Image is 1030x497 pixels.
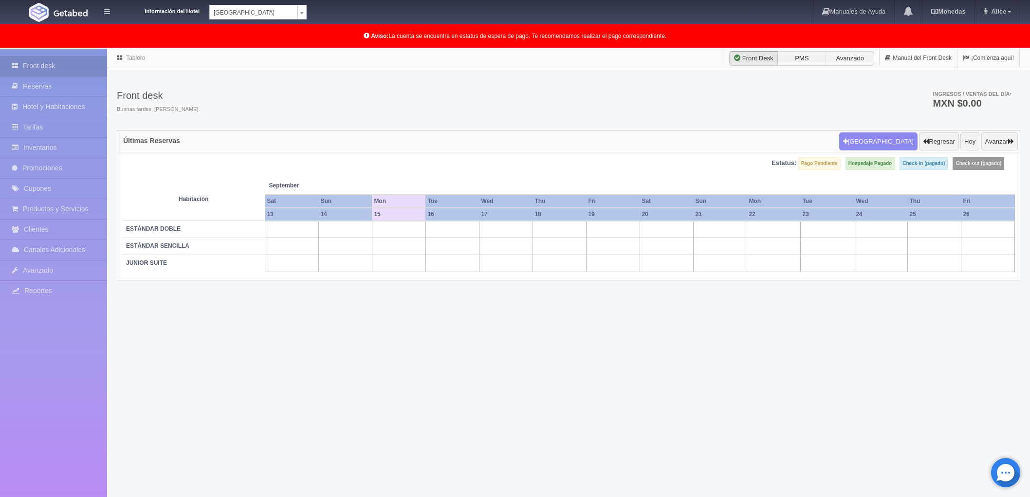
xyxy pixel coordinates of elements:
[54,9,88,17] img: Getabed
[747,208,800,221] th: 22
[777,51,826,66] label: PMS
[933,91,1012,97] span: Ingresos / Ventas del día
[318,195,372,208] th: Sun
[533,208,586,221] th: 18
[29,3,49,22] img: Getabed
[800,195,854,208] th: Tue
[854,195,907,208] th: Wed
[126,55,145,61] a: Tablero
[933,98,1012,108] h3: MXN $0.00
[798,157,841,170] label: Pago Pendiente
[693,195,747,208] th: Sun
[693,208,747,221] th: 21
[371,33,388,39] b: Aviso:
[425,195,479,208] th: Tue
[854,208,907,221] th: 24
[479,195,533,208] th: Wed
[800,208,854,221] th: 23
[372,208,425,221] th: 15
[981,132,1018,151] button: Avanzar
[214,5,294,20] span: [GEOGRAPHIC_DATA]
[640,195,693,208] th: Sat
[117,106,200,113] span: Buenas tardes, [PERSON_NAME].
[846,157,895,170] label: Hospedaje Pagado
[640,208,693,221] th: 20
[372,195,425,208] th: Mon
[826,51,874,66] label: Avanzado
[931,8,965,15] b: Monedas
[907,195,961,208] th: Thu
[839,132,918,151] button: [GEOGRAPHIC_DATA]
[586,208,640,221] th: 19
[729,51,778,66] label: Front Desk
[123,137,180,145] h4: Últimas Reservas
[953,157,1004,170] label: Check-out (pagado)
[586,195,640,208] th: Fri
[117,90,200,101] h3: Front desk
[265,195,318,208] th: Sat
[747,195,800,208] th: Mon
[479,208,533,221] th: 17
[880,49,957,68] a: Manual del Front Desk
[122,5,200,16] dt: Información del Hotel
[179,196,208,202] strong: Habitación
[772,159,796,168] label: Estatus:
[318,208,372,221] th: 14
[126,259,167,266] b: JUNIOR SUITE
[126,225,181,232] b: ESTÁNDAR DOBLE
[989,8,1006,15] span: Alice
[907,208,961,221] th: 25
[919,132,958,151] button: Regresar
[126,242,189,249] b: ESTÁNDAR SENCILLA
[269,182,368,190] span: September
[265,208,318,221] th: 13
[533,195,586,208] th: Thu
[900,157,948,170] label: Check-in (pagado)
[425,208,479,221] th: 16
[209,5,307,19] a: [GEOGRAPHIC_DATA]
[957,49,1019,68] a: ¡Comienza aquí!
[960,132,979,151] button: Hoy
[961,208,1014,221] th: 26
[961,195,1014,208] th: Fri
